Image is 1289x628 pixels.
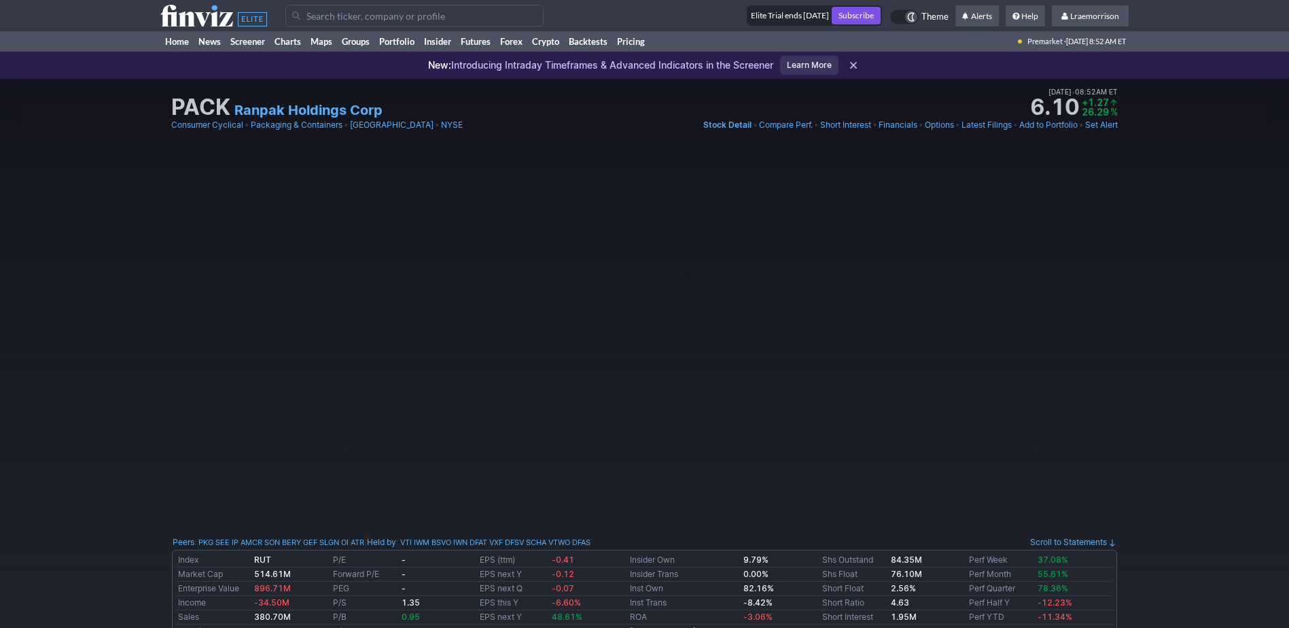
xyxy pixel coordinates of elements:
[780,56,838,75] a: Learn More
[1070,11,1119,21] span: Lraemorrison
[400,536,412,549] a: VTI
[627,568,741,582] td: Insider Trans
[891,569,922,579] b: 76.10M
[171,97,230,118] h1: PACK
[891,597,909,608] a: 4.63
[215,536,230,549] a: SEE
[612,31,650,52] a: Pricing
[254,569,291,579] b: 514.61M
[879,118,917,132] a: Financials
[477,568,548,582] td: EPS next Y
[961,120,1012,130] span: Latest Filings
[306,31,337,52] a: Maps
[1013,118,1018,132] span: •
[548,536,570,549] a: VTWO
[402,555,406,565] b: -
[419,31,456,52] a: Insider
[234,101,383,120] a: Ranpak Holdings Corp
[374,31,419,52] a: Portfolio
[552,597,581,608] span: -6.60%
[254,612,291,622] b: 380.70M
[285,5,544,27] input: Search
[254,583,291,593] span: 896.71M
[955,118,960,132] span: •
[270,31,306,52] a: Charts
[753,118,758,132] span: •
[527,31,564,52] a: Crypto
[254,555,271,565] b: RUT
[820,118,871,132] a: Short Interest
[477,610,548,625] td: EPS next Y
[330,568,399,582] td: Forward P/E
[175,582,251,596] td: Enterprise Value
[351,536,364,549] a: ATR
[470,536,487,549] a: DFAT
[627,582,741,596] td: Inst Own
[1030,537,1116,547] a: Scroll to Statements
[572,536,590,549] a: DFAS
[961,118,1012,132] a: Latest Filings
[759,118,813,132] a: Compare Perf.
[526,536,546,549] a: SCHA
[966,596,1035,610] td: Perf Half Y
[330,553,399,568] td: P/E
[402,583,406,593] b: -
[819,553,888,568] td: Shs Outstand
[627,596,741,610] td: Inst Trans
[743,583,774,593] b: 82.16%
[402,597,420,608] b: 1.35
[743,597,773,608] b: -8.42%
[1048,86,1118,98] span: [DATE] 08:52AM ET
[748,9,829,22] div: Elite Trial ends [DATE]
[759,120,813,130] span: Compare Perf.
[1109,107,1118,117] td: %
[414,536,429,549] a: IWM
[337,31,374,52] a: Groups
[703,120,752,130] span: Stock Detail
[1038,583,1068,593] span: 78.36%
[344,118,349,132] span: •
[431,536,451,549] a: BSVO
[1038,569,1068,579] span: 55.61%
[814,118,819,132] span: •
[264,536,280,549] a: SON
[489,536,503,549] a: VXF
[1079,118,1084,132] span: •
[1038,612,1072,622] span: -11.34%
[330,596,399,610] td: P/S
[232,536,239,549] a: IP
[832,7,881,24] a: Subscribe
[552,612,582,622] span: 48.61%
[919,118,923,132] span: •
[245,118,249,132] span: •
[428,59,451,71] span: New:
[330,610,399,625] td: P/B
[1038,597,1072,608] span: -12.23%
[1085,118,1118,132] a: Set Alert
[402,612,420,622] span: 0.95
[966,610,1035,625] td: Perf YTD
[226,31,270,52] a: Screener
[330,582,399,596] td: PEG
[477,553,548,568] td: EPS (ttm)
[1030,97,1079,118] strong: 6.10
[495,31,527,52] a: Forex
[254,597,289,608] span: -34.50M
[171,118,243,132] a: Consumer Cyclical
[1082,107,1109,117] td: 26.29
[198,536,213,549] a: PKG
[1066,31,1126,52] span: [DATE] 8:52 AM ET
[822,612,873,622] a: Short Interest
[173,536,364,549] div: :
[453,536,467,549] a: IWN
[1006,5,1045,27] a: Help
[627,553,741,568] td: Insider Own
[822,597,864,608] a: Short Ratio
[175,553,251,568] td: Index
[477,596,548,610] td: EPS this Y
[966,553,1035,568] td: Perf Week
[1052,5,1129,27] a: Lraemorrison
[891,612,917,622] a: 1.95M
